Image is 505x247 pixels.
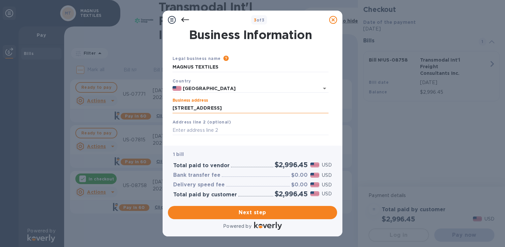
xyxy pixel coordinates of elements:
[173,152,184,157] b: 1 bill
[223,223,251,230] p: Powered by
[181,84,310,93] input: Select country
[168,206,337,219] button: Next step
[310,163,319,167] img: USD
[320,84,329,93] button: Open
[322,162,332,169] p: USD
[310,173,319,177] img: USD
[322,190,332,197] p: USD
[310,182,319,187] img: USD
[254,222,282,230] img: Logo
[254,18,256,23] span: 3
[173,103,329,113] input: Enter address
[173,209,332,217] span: Next step
[173,192,237,198] h3: Total paid by customer
[173,56,221,61] b: Legal business name
[254,18,265,23] b: of 3
[291,172,308,178] h3: $0.00
[171,28,330,42] h1: Business Information
[173,125,329,135] input: Enter address line 2
[275,190,308,198] h2: $2,996.45
[173,182,225,188] h3: Delivery speed fee
[173,120,231,124] b: Address line 2 (optional)
[173,99,208,103] label: Business address
[173,86,181,91] img: US
[173,163,230,169] h3: Total paid to vendor
[173,62,329,72] input: Enter legal business name
[173,78,191,83] b: Country
[322,172,332,179] p: USD
[310,191,319,196] img: USD
[173,172,220,178] h3: Bank transfer fee
[291,182,308,188] h3: $0.00
[322,181,332,188] p: USD
[275,161,308,169] h2: $2,996.45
